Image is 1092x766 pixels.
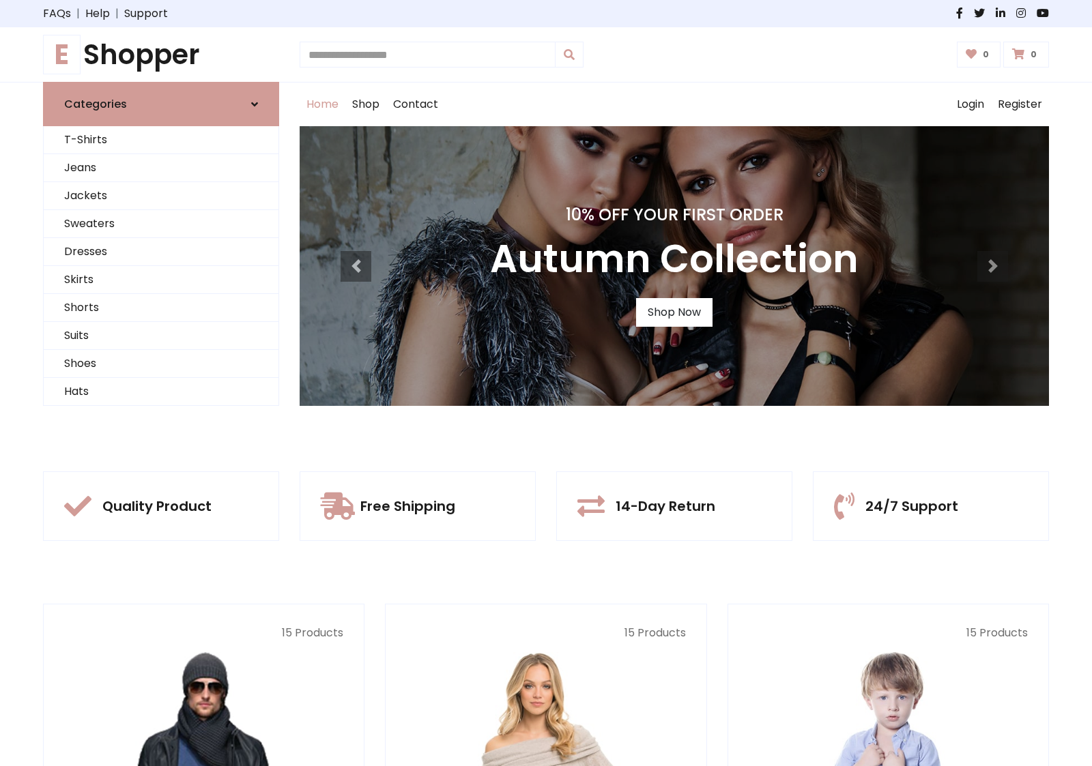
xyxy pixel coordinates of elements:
h1: Shopper [43,38,279,71]
p: 15 Products [406,625,685,641]
span: 0 [1027,48,1040,61]
a: EShopper [43,38,279,71]
a: Suits [44,322,278,350]
h5: Quality Product [102,498,212,514]
p: 15 Products [749,625,1028,641]
a: 0 [1003,42,1049,68]
a: Categories [43,82,279,126]
a: Support [124,5,168,22]
span: | [110,5,124,22]
h6: Categories [64,98,127,111]
a: T-Shirts [44,126,278,154]
a: FAQs [43,5,71,22]
h5: Free Shipping [360,498,455,514]
a: Shorts [44,294,278,322]
a: Register [991,83,1049,126]
a: Sweaters [44,210,278,238]
a: Dresses [44,238,278,266]
span: | [71,5,85,22]
span: 0 [979,48,992,61]
a: Jeans [44,154,278,182]
span: E [43,35,81,74]
h5: 14-Day Return [616,498,715,514]
a: 0 [957,42,1001,68]
h4: 10% Off Your First Order [490,205,859,225]
a: Shop Now [636,298,713,327]
p: 15 Products [64,625,343,641]
a: Login [950,83,991,126]
a: Home [300,83,345,126]
h5: 24/7 Support [865,498,958,514]
a: Skirts [44,266,278,294]
a: Help [85,5,110,22]
a: Hats [44,378,278,406]
a: Shop [345,83,386,126]
a: Shoes [44,350,278,378]
h3: Autumn Collection [490,236,859,282]
a: Contact [386,83,445,126]
a: Jackets [44,182,278,210]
